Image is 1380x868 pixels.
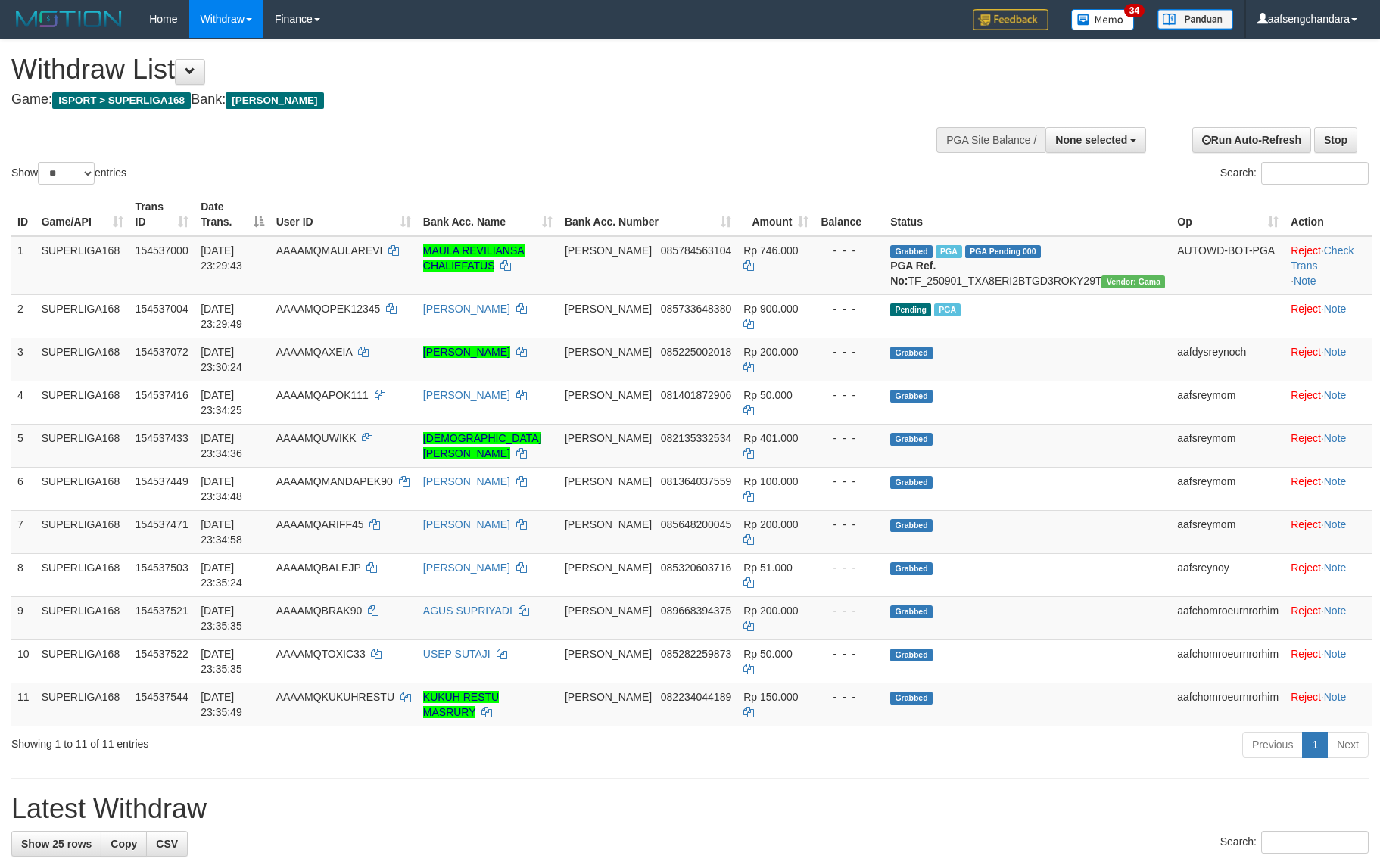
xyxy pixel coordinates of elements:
span: Vendor URL: https://trx31.1velocity.biz [1101,275,1165,288]
span: 154537416 [136,389,188,401]
label: Show entries [11,162,126,185]
td: 9 [11,596,36,639]
img: Feedback.jpg [973,9,1048,30]
span: [DATE] 23:34:25 [201,389,242,416]
input: Search: [1261,831,1369,854]
span: AAAAMQMAULAREVI [276,244,383,257]
th: Trans ID: activate to sort column ascending [129,193,195,236]
div: - - - [821,301,878,316]
span: 154537000 [136,244,188,257]
label: Search: [1220,831,1369,854]
td: AUTOWD-BOT-PGA [1171,236,1285,295]
td: · [1285,639,1372,683]
span: 154537004 [136,303,188,315]
span: Copy 085648200045 to clipboard [661,518,731,530]
td: TF_250901_TXA8ERI2BTGD3ROKY29T [884,236,1171,295]
span: AAAAMQARIFF45 [276,518,364,530]
td: SUPERLIGA168 [36,236,129,295]
a: [PERSON_NAME] [423,389,510,401]
span: Grabbed [890,649,933,661]
span: Grabbed [890,433,933,446]
a: Note [1324,518,1347,530]
span: [DATE] 23:35:35 [201,648,242,675]
span: Grabbed [890,519,933,532]
td: aafsreymom [1171,510,1285,553]
a: [PERSON_NAME] [423,518,510,530]
td: 11 [11,683,36,726]
div: - - - [821,517,878,532]
a: Copy [101,831,147,857]
td: aafsreymom [1171,424,1285,467]
span: Copy 081401872906 to clipboard [661,389,731,401]
span: 154537522 [136,648,188,660]
a: Note [1324,691,1347,703]
img: MOTION_logo.png [11,8,126,30]
th: Game/API: activate to sort column ascending [36,193,129,236]
span: Copy 082234044189 to clipboard [661,691,731,703]
a: Reject [1291,303,1321,315]
span: Rp 401.000 [743,432,798,444]
span: Grabbed [890,476,933,489]
span: Rp 150.000 [743,691,798,703]
span: [PERSON_NAME] [565,475,652,487]
a: Reject [1291,389,1321,401]
td: · [1285,467,1372,510]
span: Show 25 rows [21,838,92,850]
a: Previous [1242,732,1303,758]
span: [DATE] 23:34:58 [201,518,242,546]
span: None selected [1055,134,1127,146]
a: [PERSON_NAME] [423,303,510,315]
a: Note [1294,275,1316,287]
td: aafchomroeurnrorhim [1171,639,1285,683]
span: [DATE] 23:35:35 [201,605,242,632]
span: 154537072 [136,346,188,358]
span: Rp 200.000 [743,346,798,358]
a: Reject [1291,605,1321,617]
a: 1 [1302,732,1328,758]
td: 7 [11,510,36,553]
a: Next [1327,732,1369,758]
a: Reject [1291,691,1321,703]
span: Grabbed [890,692,933,705]
span: [PERSON_NAME] [565,303,652,315]
span: Grabbed [890,605,933,618]
span: [PERSON_NAME] [565,389,652,401]
span: [DATE] 23:35:24 [201,562,242,589]
span: Copy 085225002018 to clipboard [661,346,731,358]
img: Button%20Memo.svg [1071,9,1135,30]
span: Rp 51.000 [743,562,793,574]
span: [PERSON_NAME] [565,432,652,444]
td: 8 [11,553,36,596]
a: [DEMOGRAPHIC_DATA][PERSON_NAME] [423,432,542,459]
h1: Latest Withdraw [11,794,1369,824]
span: PGA Pending [965,245,1041,258]
th: ID [11,193,36,236]
a: CSV [146,831,188,857]
a: Note [1324,648,1347,660]
th: Balance [815,193,884,236]
span: Copy 089668394375 to clipboard [661,605,731,617]
td: SUPERLIGA168 [36,424,129,467]
a: Note [1324,346,1347,358]
a: Reject [1291,475,1321,487]
td: · [1285,294,1372,338]
span: Rp 100.000 [743,475,798,487]
span: Copy 082135332534 to clipboard [661,432,731,444]
span: Rp 200.000 [743,518,798,530]
span: 34 [1124,4,1145,17]
th: Op: activate to sort column ascending [1171,193,1285,236]
span: [DATE] 23:35:49 [201,691,242,718]
td: SUPERLIGA168 [36,467,129,510]
td: SUPERLIGA168 [36,338,129,381]
span: Rp 50.000 [743,648,793,660]
label: Search: [1220,162,1369,185]
td: SUPERLIGA168 [36,683,129,726]
span: Rp 900.000 [743,303,798,315]
a: USEP SUTAJI [423,648,491,660]
td: aafsreynoy [1171,553,1285,596]
td: 6 [11,467,36,510]
a: Reject [1291,562,1321,574]
span: AAAAMQBALEJP [276,562,361,574]
button: None selected [1045,127,1146,153]
a: Reject [1291,432,1321,444]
